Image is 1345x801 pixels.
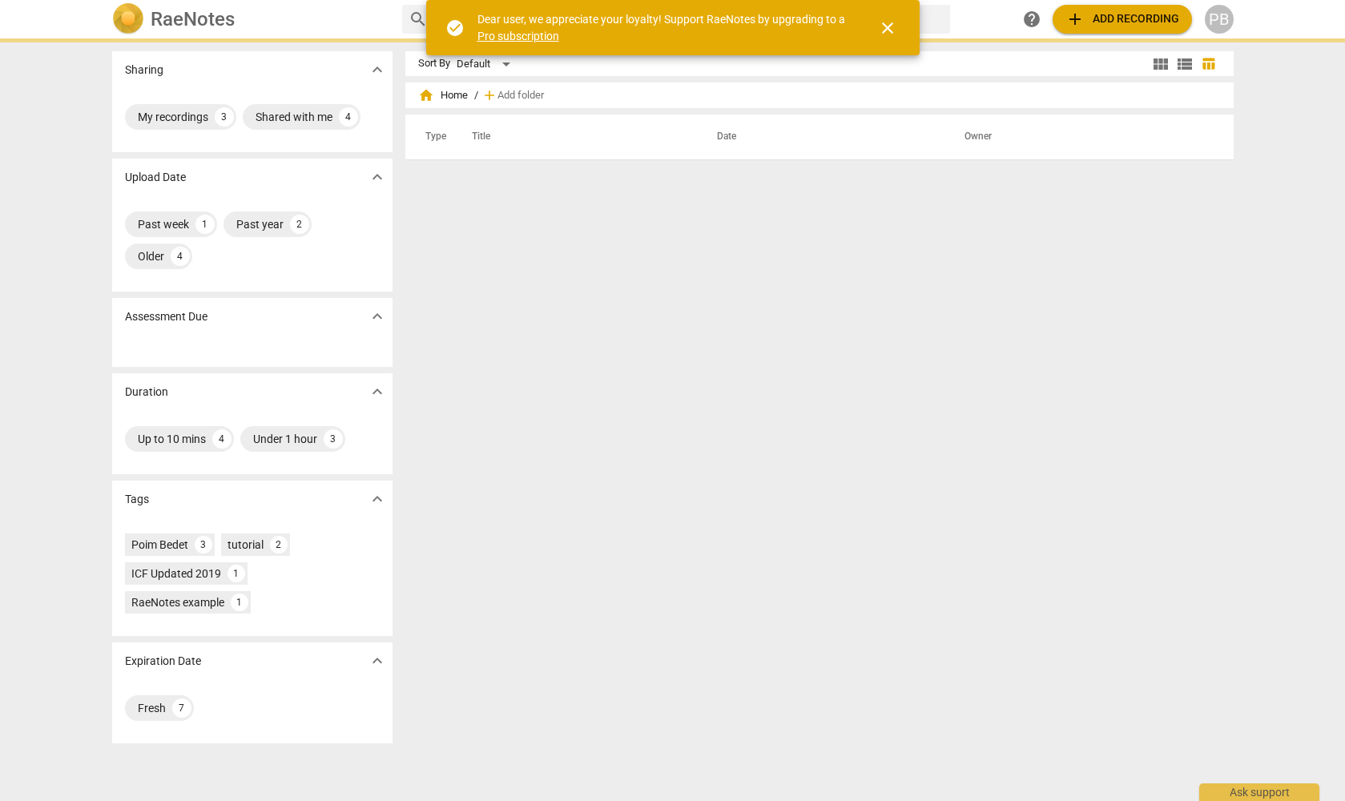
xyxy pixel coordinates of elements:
[339,107,358,127] div: 4
[368,382,387,401] span: expand_more
[698,115,945,159] th: Date
[365,165,389,189] button: Show more
[151,8,235,30] h2: RaeNotes
[236,216,284,232] div: Past year
[138,216,189,232] div: Past week
[228,537,264,553] div: tutorial
[1017,5,1046,34] a: Help
[365,380,389,404] button: Show more
[171,247,190,266] div: 4
[1149,52,1173,76] button: Tile view
[228,565,245,582] div: 1
[477,11,849,44] div: Dear user, we appreciate your loyalty! Support RaeNotes by upgrading to a
[1197,52,1221,76] button: Table view
[125,62,163,78] p: Sharing
[868,9,907,47] button: Close
[215,107,234,127] div: 3
[112,3,389,35] a: LogoRaeNotes
[365,58,389,82] button: Show more
[497,90,544,102] span: Add folder
[195,215,215,234] div: 1
[138,109,208,125] div: My recordings
[131,537,188,553] div: Poim Bedet
[1201,56,1216,71] span: table_chart
[418,87,468,103] span: Home
[474,90,478,102] span: /
[138,248,164,264] div: Older
[1205,5,1234,34] button: PB
[368,307,387,326] span: expand_more
[125,384,168,400] p: Duration
[1175,54,1194,74] span: view_list
[1151,54,1170,74] span: view_module
[270,536,288,553] div: 2
[172,698,191,718] div: 7
[878,18,897,38] span: close
[112,3,144,35] img: Logo
[945,115,1217,159] th: Owner
[413,115,453,159] th: Type
[195,536,212,553] div: 3
[125,169,186,186] p: Upload Date
[1053,5,1192,34] button: Upload
[231,594,248,611] div: 1
[212,429,232,449] div: 4
[1022,10,1041,29] span: help
[418,58,450,70] div: Sort By
[324,429,343,449] div: 3
[418,87,434,103] span: home
[481,87,497,103] span: add
[453,115,698,159] th: Title
[368,60,387,79] span: expand_more
[365,487,389,511] button: Show more
[290,215,309,234] div: 2
[125,308,207,325] p: Assessment Due
[365,649,389,673] button: Show more
[1173,52,1197,76] button: List view
[477,30,559,42] a: Pro subscription
[368,167,387,187] span: expand_more
[131,566,221,582] div: ICF Updated 2019
[125,491,149,508] p: Tags
[368,489,387,509] span: expand_more
[365,304,389,328] button: Show more
[445,18,465,38] span: check_circle
[1065,10,1085,29] span: add
[138,700,166,716] div: Fresh
[138,431,206,447] div: Up to 10 mins
[253,431,317,447] div: Under 1 hour
[1065,10,1179,29] span: Add recording
[256,109,332,125] div: Shared with me
[457,51,516,77] div: Default
[368,651,387,670] span: expand_more
[409,10,428,29] span: search
[125,653,201,670] p: Expiration Date
[131,594,224,610] div: RaeNotes example
[1199,783,1319,801] div: Ask support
